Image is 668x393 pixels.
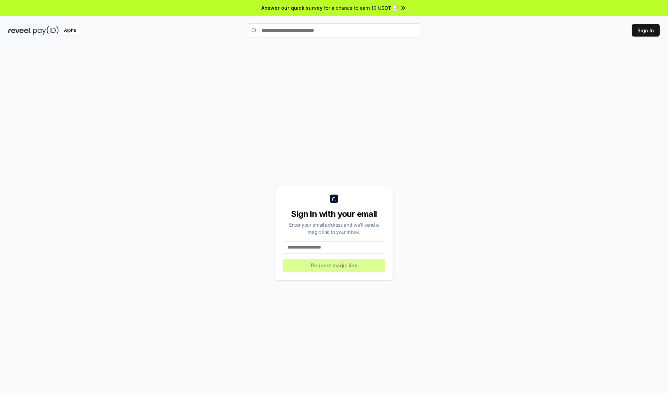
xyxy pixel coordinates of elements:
div: Alpha [60,26,80,35]
img: logo_small [330,195,338,203]
span: Answer our quick survey [261,4,323,11]
button: Sign In [632,24,660,37]
img: reveel_dark [8,26,32,35]
img: pay_id [33,26,59,35]
div: Sign in with your email [283,209,385,220]
div: Enter your email address and we’ll send a magic link to your inbox. [283,221,385,236]
span: for a chance to earn 10 USDT 📝 [324,4,398,11]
